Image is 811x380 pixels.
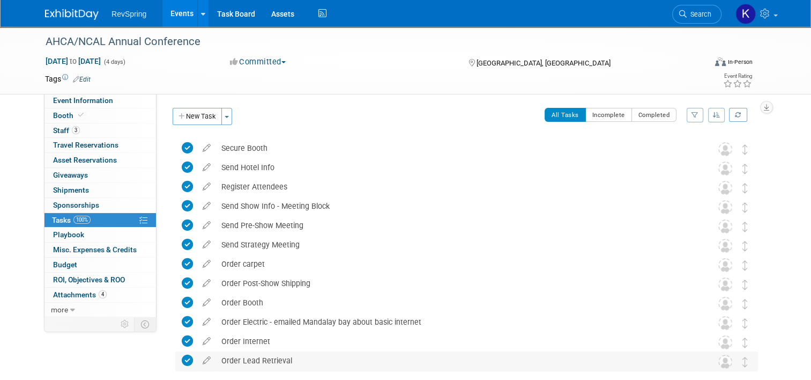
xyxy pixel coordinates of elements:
[742,164,748,174] i: Move task
[742,318,748,328] i: Move task
[99,290,107,298] span: 4
[197,337,216,346] a: edit
[44,288,156,302] a: Attachments4
[216,332,697,350] div: Order Internet
[44,108,156,123] a: Booth
[715,57,726,66] img: Format-Inperson.png
[718,355,732,369] img: Unassigned
[197,143,216,153] a: edit
[53,171,88,179] span: Giveaways
[45,56,101,66] span: [DATE] [DATE]
[197,240,216,250] a: edit
[216,139,697,157] div: Secure Booth
[216,352,697,370] div: Order Lead Retrieval
[742,338,748,348] i: Move task
[718,297,732,311] img: Unassigned
[53,126,80,135] span: Staff
[197,182,216,192] a: edit
[197,201,216,211] a: edit
[44,258,156,272] a: Budget
[53,111,86,120] span: Booth
[53,245,137,254] span: Misc. Expenses & Credits
[735,4,756,24] img: Kelsey Culver
[103,59,125,65] span: (4 days)
[718,258,732,272] img: Unassigned
[44,198,156,213] a: Sponsorships
[718,239,732,253] img: Unassigned
[197,259,216,269] a: edit
[216,274,697,293] div: Order Post-Show Shipping
[545,108,586,122] button: All Tasks
[687,10,711,18] span: Search
[44,273,156,287] a: ROI, Objectives & ROO
[44,228,156,242] a: Playbook
[53,156,117,164] span: Asset Reservations
[718,316,732,330] img: Unassigned
[45,9,99,20] img: ExhibitDay
[742,144,748,155] i: Move task
[216,158,697,177] div: Send Hotel Info
[44,183,156,198] a: Shipments
[216,236,697,254] div: Send Strategy Meeting
[477,59,611,67] span: [GEOGRAPHIC_DATA], [GEOGRAPHIC_DATA]
[44,243,156,257] a: Misc. Expenses & Credits
[53,201,99,209] span: Sponsorships
[742,202,748,213] i: Move task
[226,56,290,68] button: Committed
[718,277,732,291] img: Unassigned
[742,357,748,367] i: Move task
[742,280,748,290] i: Move task
[742,299,748,309] i: Move task
[718,220,732,233] img: Unassigned
[216,216,697,235] div: Send Pre-Show Meeting
[742,260,748,271] i: Move task
[197,317,216,327] a: edit
[53,275,125,284] span: ROI, Objectives & ROO
[53,186,89,194] span: Shipments
[216,255,697,273] div: Order carpet
[53,141,118,149] span: Travel Reservations
[44,123,156,138] a: Staff3
[68,57,78,65] span: to
[111,10,146,18] span: RevSpring
[44,168,156,182] a: Giveaways
[73,216,91,224] span: 100%
[718,142,732,156] img: Unassigned
[45,74,91,84] td: Tags
[42,32,693,52] div: AHCA/NCAL Annual Conference
[44,213,156,228] a: Tasks100%
[52,216,91,224] span: Tasks
[173,108,222,125] button: New Task
[44,303,156,317] a: more
[648,56,753,72] div: Event Format
[742,183,748,193] i: Move task
[723,74,752,79] div: Event Rating
[718,200,732,214] img: Unassigned
[727,58,753,66] div: In-Person
[53,96,113,105] span: Event Information
[44,153,156,167] a: Asset Reservations
[72,126,80,134] span: 3
[718,162,732,176] img: Unassigned
[729,108,747,122] a: Refresh
[53,260,77,269] span: Budget
[197,279,216,288] a: edit
[742,222,748,232] i: Move task
[672,5,721,24] a: Search
[44,93,156,108] a: Event Information
[116,317,135,331] td: Personalize Event Tab Strip
[73,76,91,83] a: Edit
[44,138,156,152] a: Travel Reservations
[216,178,697,196] div: Register Attendees
[216,313,697,331] div: Order Electric - emailed Mandalay bay about basic internet
[197,356,216,366] a: edit
[135,317,157,331] td: Toggle Event Tabs
[216,294,697,312] div: Order Booth
[53,290,107,299] span: Attachments
[216,197,697,215] div: Send Show Info - Meeting Block
[742,241,748,251] i: Move task
[51,305,68,314] span: more
[718,335,732,349] img: Unassigned
[585,108,632,122] button: Incomplete
[631,108,677,122] button: Completed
